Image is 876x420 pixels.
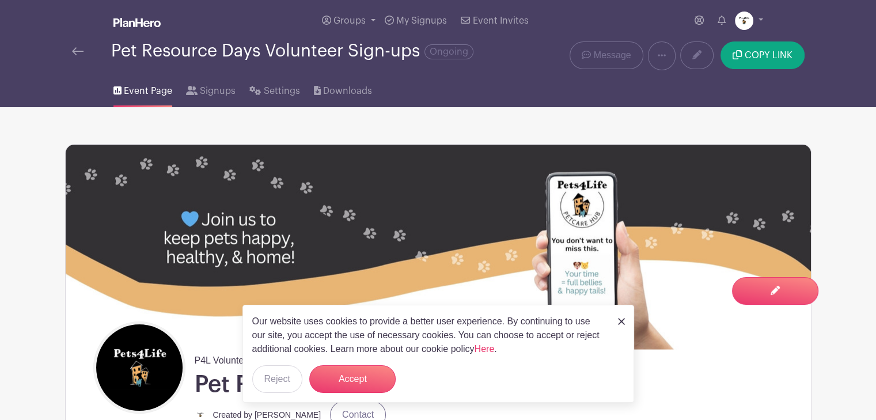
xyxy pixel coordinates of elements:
span: Settings [264,84,300,98]
a: Downloads [314,70,372,107]
span: Downloads [323,84,372,98]
img: square%20black%20logo%20FB%20profile.jpg [96,324,183,411]
span: Message [594,48,631,62]
span: Event Page [124,84,172,98]
small: Created by [PERSON_NAME] [213,410,321,419]
span: Signups [200,84,236,98]
button: Accept [309,365,396,393]
img: back-arrow-29a5d9b10d5bd6ae65dc969a981735edf675c4d7a1fe02e03b50dbd4ba3cdb55.svg [72,47,84,55]
img: small%20square%20logo.jpg [735,12,753,30]
img: logo_white-6c42ec7e38ccf1d336a20a19083b03d10ae64f83f12c07503d8b9e83406b4c7d.svg [113,18,161,27]
a: Signups [186,70,236,107]
div: Pet Resource Days Volunteer Sign-ups [111,41,473,60]
span: My Signups [396,16,447,25]
a: Event Page [113,70,172,107]
a: Here [475,344,495,354]
button: COPY LINK [720,41,804,69]
h1: Pet Resource Days Volunteer Sign-ups [195,370,611,399]
a: Settings [249,70,299,107]
span: COPY LINK [745,51,792,60]
a: Message [570,41,643,69]
span: Event Invites [473,16,529,25]
span: Ongoing [424,44,473,59]
p: Our website uses cookies to provide a better user experience. By continuing to use our site, you ... [252,315,606,356]
span: Groups [333,16,366,25]
img: 40210%20Zip%20(7).jpg [66,145,811,349]
button: Reject [252,365,302,393]
img: close_button-5f87c8562297e5c2d7936805f587ecaba9071eb48480494691a3f1689db116b3.svg [618,318,625,325]
span: P4L Volunteers [195,349,257,368]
